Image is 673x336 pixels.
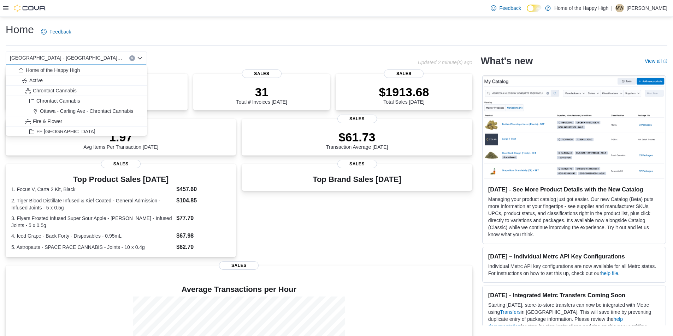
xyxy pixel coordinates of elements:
[488,186,660,193] h3: [DATE] - See More Product Details with the New Catalog
[6,23,34,37] h1: Home
[6,106,147,116] button: Ottawa - Carling Ave - Chrontact Cannabis
[137,55,143,61] button: Close list of options
[488,292,660,299] h3: [DATE] - Integrated Metrc Transfers Coming Soon
[26,67,80,74] span: Home of the Happy High
[11,175,230,184] h3: Top Product Sales [DATE]
[379,85,429,105] div: Total Sales [DATE]
[14,5,46,12] img: Cova
[236,85,287,105] div: Total # Invoices [DATE]
[11,244,173,251] dt: 5. Astropauts - SPACE RACE CANNABIS - Joints - 10 x 0.4g
[499,5,521,12] span: Feedback
[337,115,377,123] span: Sales
[488,301,660,330] p: Starting [DATE], store-to-store transfers can now be integrated with Metrc using in [GEOGRAPHIC_D...
[11,197,173,211] dt: 2. Tiger Blood Distillate Infused & Kief Coated - General Admission - Infused Joints - 5 x 0.5g
[418,60,472,65] p: Updated 2 minute(s) ago
[11,232,173,239] dt: 4. Iced Grape - Back Forty - Disposables - 0.95mL
[176,232,230,240] dd: $67.98
[488,253,660,260] h3: [DATE] – Individual Metrc API Key Configurations
[313,175,401,184] h3: Top Brand Sales [DATE]
[40,108,133,115] span: Ottawa - Carling Ave - Chrontact Cannabis
[337,160,377,168] span: Sales
[488,196,660,238] p: Managing your product catalog just got easier. Our new Catalog (Beta) puts more information at yo...
[611,4,613,12] p: |
[242,69,282,78] span: Sales
[384,69,424,78] span: Sales
[6,116,147,127] button: Fire & Flower
[500,309,521,315] a: Transfers
[236,85,287,99] p: 31
[627,4,667,12] p: [PERSON_NAME]
[6,127,147,137] button: FF [GEOGRAPHIC_DATA]
[83,130,158,150] div: Avg Items Per Transaction [DATE]
[176,243,230,251] dd: $62.70
[601,270,618,276] a: help file
[36,97,80,104] span: Chrontact Cannabis
[129,55,135,61] button: Clear input
[29,77,43,84] span: Active
[176,185,230,194] dd: $457.60
[11,186,173,193] dt: 1. Focus V, Carta 2 Kit, Black
[6,65,147,75] button: Home of the Happy High
[10,54,122,62] span: [GEOGRAPHIC_DATA] - [GEOGRAPHIC_DATA] - Fire & Flower
[176,214,230,222] dd: $77.70
[663,59,667,63] svg: External link
[527,5,542,12] input: Dark Mode
[38,25,74,39] a: Feedback
[33,87,77,94] span: Chrontact Cannabis
[645,58,667,64] a: View allExternal link
[6,75,147,86] button: Active
[83,130,158,144] p: 1.97
[33,118,62,125] span: Fire & Flower
[176,196,230,205] dd: $104.85
[615,4,624,12] div: Matthew Willison
[11,285,467,294] h4: Average Transactions per Hour
[36,128,95,135] span: FF [GEOGRAPHIC_DATA]
[488,263,660,277] p: Individual Metrc API key configurations are now available for all Metrc states. For instructions ...
[101,160,141,168] span: Sales
[616,4,623,12] span: MW
[6,86,147,96] button: Chrontact Cannabis
[379,85,429,99] p: $1913.68
[11,215,173,229] dt: 3. Flyers Frosted Infused Super Sour Apple - [PERSON_NAME] - Infused Joints - 5 x 0.5g
[326,130,388,150] div: Transaction Average [DATE]
[481,55,533,67] h2: What's new
[6,96,147,106] button: Chrontact Cannabis
[554,4,608,12] p: Home of the Happy High
[49,28,71,35] span: Feedback
[326,130,388,144] p: $61.73
[488,1,524,15] a: Feedback
[219,261,259,270] span: Sales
